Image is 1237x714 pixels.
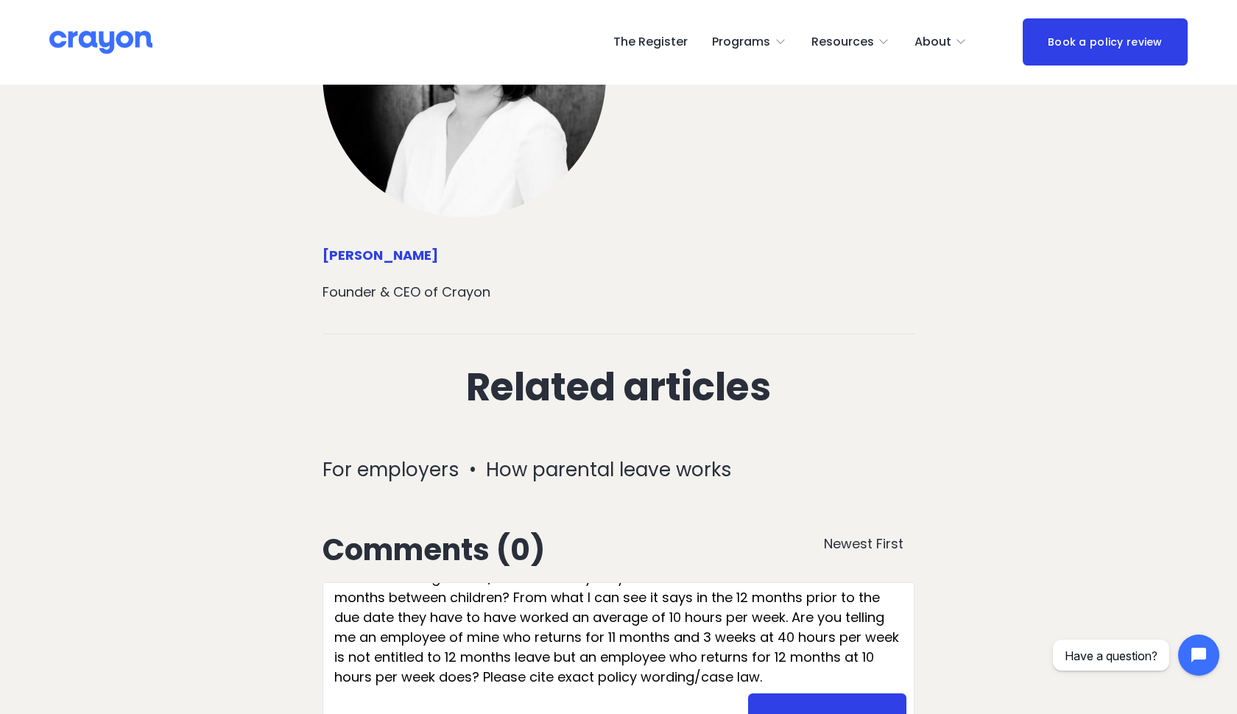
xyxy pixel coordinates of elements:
[914,32,951,53] span: About
[323,529,546,570] span: Comments (0)
[486,456,732,483] a: How parental leave works
[914,30,968,54] a: folder dropdown
[811,32,874,53] span: Resources
[323,366,914,409] h2: Related articles
[323,282,606,302] p: Founder & CEO of Crayon
[323,246,438,264] strong: [PERSON_NAME]
[613,30,688,54] a: The Register
[712,30,786,54] a: folder dropdown
[323,456,459,483] a: For employers
[811,30,890,54] a: folder dropdown
[49,29,152,55] img: Crayon
[1023,18,1188,66] a: Book a policy review
[712,32,770,53] span: Programs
